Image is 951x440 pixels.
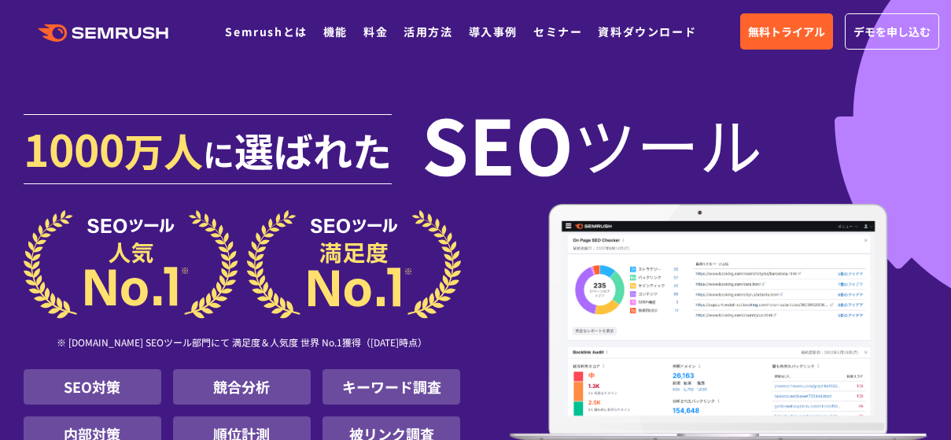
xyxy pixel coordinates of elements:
[124,121,203,178] span: 万人
[422,112,573,175] span: SEO
[203,131,234,176] span: に
[225,24,307,39] a: Semrushとは
[573,112,762,175] span: ツール
[748,23,825,40] span: 無料トライアル
[24,369,161,405] li: SEO対策
[173,369,311,405] li: 競合分析
[598,24,696,39] a: 資料ダウンロード
[404,24,452,39] a: 活用方法
[323,369,460,405] li: キーワード調査
[845,13,939,50] a: デモを申し込む
[853,23,931,40] span: デモを申し込む
[234,121,392,178] span: 選ばれた
[24,319,461,369] div: ※ [DOMAIN_NAME] SEOツール部門にて 満足度＆人気度 世界 No.1獲得（[DATE]時点）
[740,13,833,50] a: 無料トライアル
[323,24,348,39] a: 機能
[24,116,124,179] span: 1000
[533,24,582,39] a: セミナー
[469,24,518,39] a: 導入事例
[363,24,388,39] a: 料金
